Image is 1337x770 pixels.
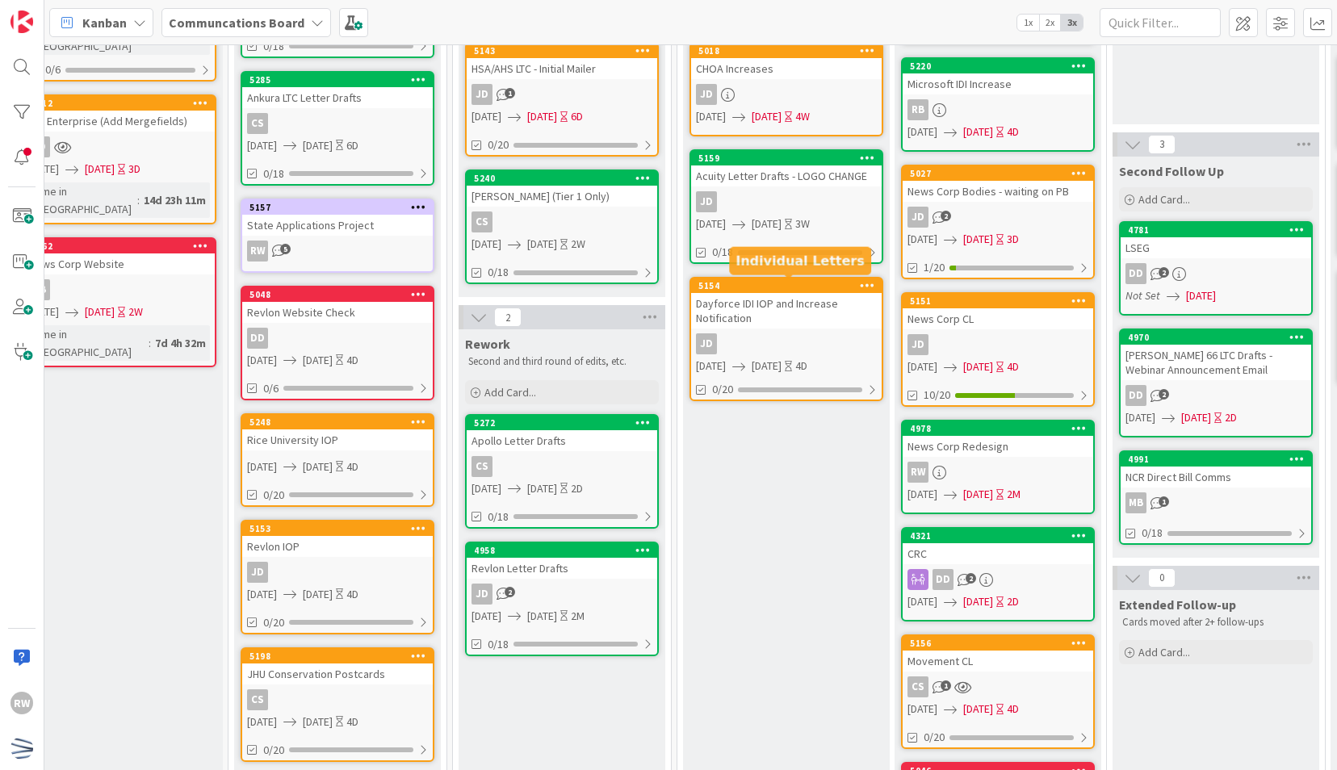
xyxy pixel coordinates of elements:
span: [DATE] [247,714,277,730]
div: JD [907,207,928,228]
div: Revlon Letter Drafts [467,558,657,579]
span: [DATE] [963,231,993,248]
div: CS [907,676,928,697]
span: [DATE] [963,701,993,718]
div: CS [242,113,433,134]
span: [DATE] [472,108,501,125]
span: Add Card... [1138,645,1190,659]
span: [DATE] [303,586,333,603]
div: RB [903,99,1093,120]
div: JD [472,584,492,605]
div: 3D [1007,231,1019,248]
div: 3W [795,216,810,232]
div: 4781 [1121,223,1311,237]
span: [DATE] [85,303,115,320]
div: 5220 [903,59,1093,73]
div: RW [242,241,433,262]
div: 4321 [910,530,1093,542]
div: JD [467,584,657,605]
h5: Individual Letters [736,253,865,268]
div: 5157 [242,200,433,215]
div: RW [903,462,1093,483]
div: 5012LTC Enterprise (Add Mergefields) [24,96,215,132]
div: Time in [GEOGRAPHIC_DATA] [29,182,137,218]
span: 0/6 [263,380,279,397]
span: [DATE] [752,358,782,375]
span: 0/18 [488,264,509,281]
div: 4970[PERSON_NAME] 66 LTC Drafts - Webinar Announcement Email [1121,330,1311,380]
span: 0/18 [488,508,509,525]
p: Cards moved after 2+ follow-ups [1122,616,1310,629]
div: JD [696,333,717,354]
div: 5154 [691,278,882,293]
div: 5153 [242,521,433,536]
div: 5162News Corp Website [24,239,215,274]
div: 4958 [474,545,657,556]
div: News Corp Website [24,253,215,274]
div: 5018CHOA Increases [691,44,882,79]
span: [DATE] [907,358,937,375]
span: Rework [465,336,510,352]
div: 4D [346,714,358,730]
div: DD [933,569,954,590]
div: 5048 [249,289,433,300]
div: 5285 [249,74,433,86]
span: 0/20 [263,742,284,759]
div: RW [907,462,928,483]
span: 0/6 [45,61,61,78]
div: [PERSON_NAME] 66 LTC Drafts - Webinar Announcement Email [1121,345,1311,380]
div: JD [24,136,215,157]
div: 5220 [910,61,1093,72]
div: Rice University IOP [242,429,433,450]
div: 5157 [249,202,433,213]
div: 5018 [691,44,882,58]
div: 14d 23h 11m [140,191,210,209]
span: 1x [1017,15,1039,31]
span: 0/20 [488,136,509,153]
div: 2D [1225,409,1237,426]
span: 3x [1061,15,1083,31]
div: 5143 [474,45,657,56]
span: 1 [505,88,515,98]
div: 5156 [903,636,1093,651]
div: DD [247,328,268,349]
div: DD [1125,385,1146,406]
div: Acuity Letter Drafts - LOGO CHANGE [691,165,882,186]
div: 5159 [698,153,882,164]
div: JD [691,191,882,212]
span: 0/18 [488,636,509,653]
div: 2M [1007,486,1021,503]
img: Visit kanbanzone.com [10,10,33,33]
div: 5156 [910,638,1093,649]
div: RB [907,99,928,120]
span: 0 [1148,568,1176,588]
div: 6D [571,108,583,125]
div: JD [903,334,1093,355]
span: 1 [941,680,951,691]
span: [DATE] [247,586,277,603]
div: 5198 [249,651,433,662]
div: JD [903,207,1093,228]
span: : [149,334,151,352]
span: 2 [941,211,951,221]
span: [DATE] [963,486,993,503]
div: 5018 [698,45,882,56]
div: 4991 [1121,452,1311,467]
img: avatar [10,737,33,760]
div: 5012 [24,96,215,111]
div: CS [242,689,433,710]
span: [DATE] [963,593,993,610]
span: 3 [1148,135,1176,154]
span: [DATE] [696,358,726,375]
div: 4958Revlon Letter Drafts [467,543,657,579]
div: 4D [346,458,358,475]
b: Communcations Board [169,15,304,31]
div: 4970 [1121,330,1311,345]
span: [DATE] [696,216,726,232]
div: JD [247,562,268,583]
div: 4D [1007,123,1019,140]
div: CRC [903,543,1093,564]
div: DD [903,569,1093,590]
div: 5162 [31,241,215,252]
div: 5248 [242,415,433,429]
